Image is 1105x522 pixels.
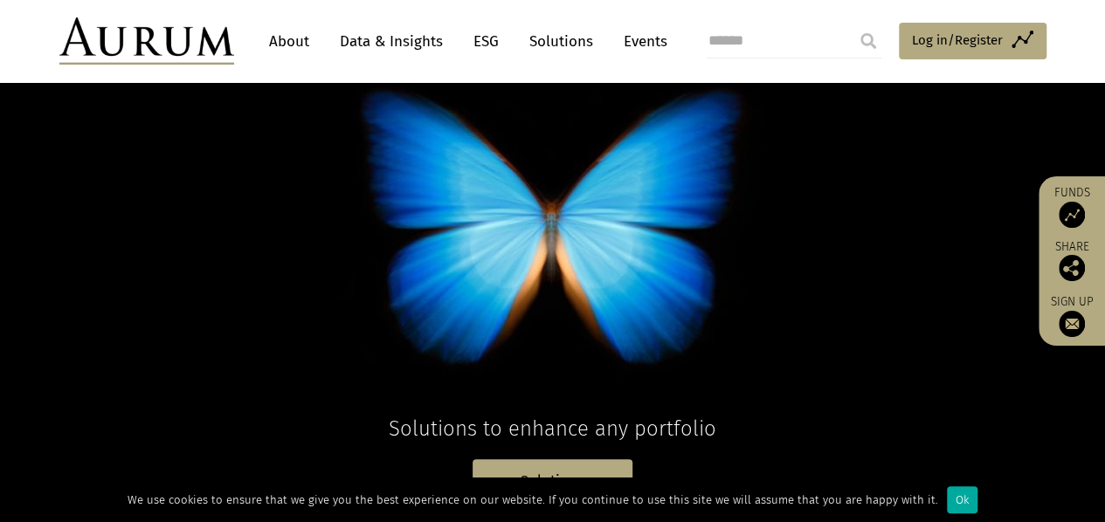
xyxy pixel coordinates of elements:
span: Log in/Register [912,30,1003,51]
a: About [260,25,318,58]
a: ESG [465,25,508,58]
a: Solutions [473,459,632,504]
a: Funds [1047,185,1096,228]
div: Share [1047,241,1096,281]
img: Aurum [59,17,234,65]
input: Submit [851,24,886,58]
a: Events [615,25,667,58]
a: Sign up [1047,294,1096,337]
img: Sign up to our newsletter [1059,311,1085,337]
a: Log in/Register [899,23,1046,59]
img: Share this post [1059,255,1085,281]
img: Access Funds [1059,202,1085,228]
span: Solutions to enhance any portfolio [389,416,716,441]
a: Solutions [521,25,602,58]
div: Ok [947,486,977,513]
a: Data & Insights [331,25,452,58]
